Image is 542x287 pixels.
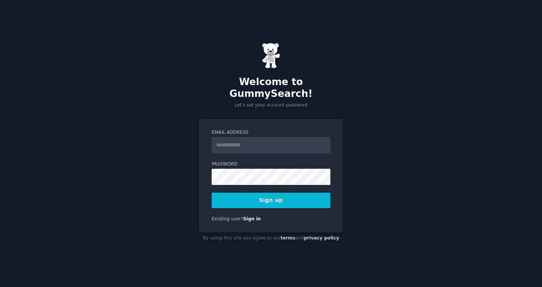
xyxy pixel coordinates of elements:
label: Email Address [212,129,330,136]
a: terms [281,235,295,241]
label: Password [212,161,330,168]
p: Let's set your account password [199,102,343,109]
a: Sign in [243,216,261,221]
span: Existing user? [212,216,243,221]
a: privacy policy [304,235,339,241]
div: By using this site you agree to our and [199,232,343,244]
img: Gummy Bear [262,43,280,69]
button: Sign up [212,193,330,208]
h2: Welcome to GummySearch! [199,76,343,99]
